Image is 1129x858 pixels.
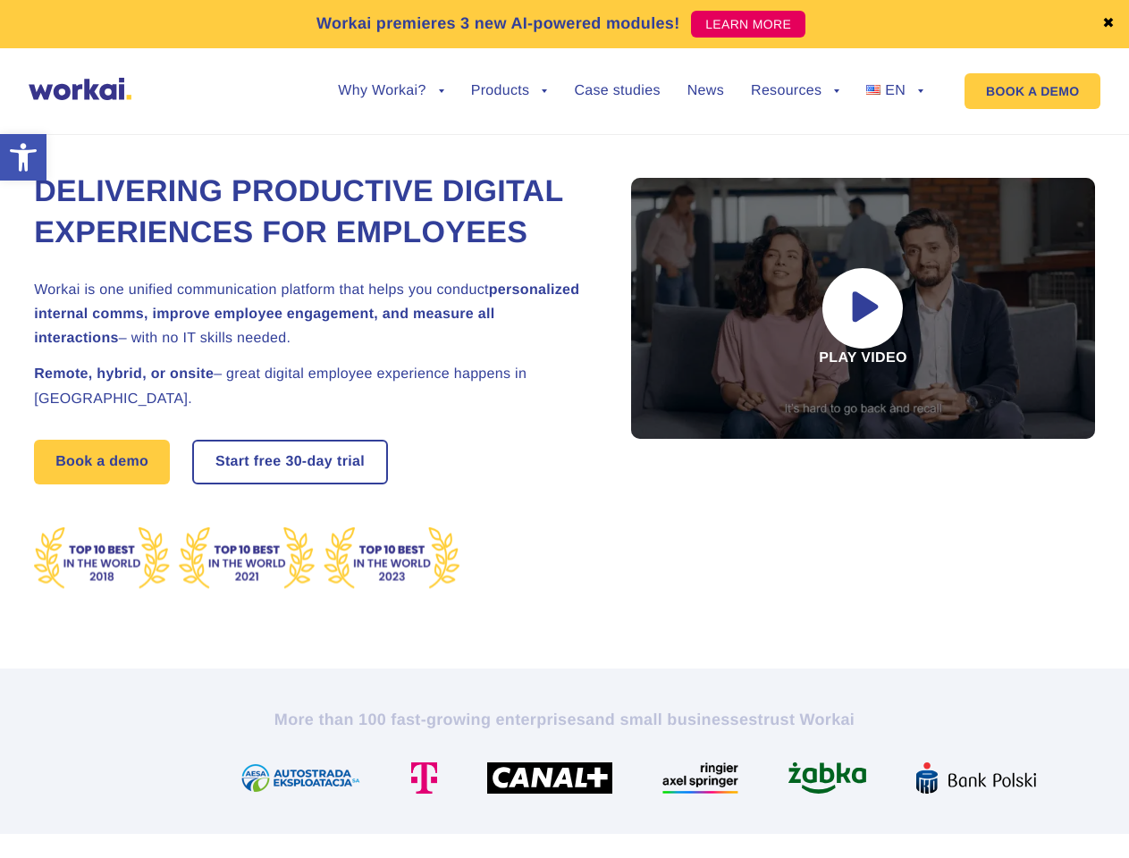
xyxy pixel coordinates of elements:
[34,362,588,410] h2: – great digital employee experience happens in [GEOGRAPHIC_DATA].
[885,83,906,98] span: EN
[34,278,588,351] h2: Workai is one unified communication platform that helps you conduct – with no IT skills needed.
[194,442,386,483] a: Start free30-daytrial
[338,84,443,98] a: Why Workai?
[34,366,214,382] strong: Remote, hybrid, or onsite
[687,84,724,98] a: News
[69,709,1061,730] h2: More than 100 fast-growing enterprises trust Workai
[34,172,588,254] h1: Delivering Productive Digital Experiences for Employees
[1102,17,1115,31] a: ✖
[965,73,1100,109] a: BOOK A DEMO
[586,711,757,728] i: and small businesses
[751,84,839,98] a: Resources
[574,84,660,98] a: Case studies
[34,440,170,484] a: Book a demo
[34,282,579,346] strong: personalized internal comms, improve employee engagement, and measure all interactions
[316,12,680,36] p: Workai premieres 3 new AI-powered modules!
[471,84,548,98] a: Products
[691,11,805,38] a: LEARN MORE
[285,455,333,469] i: 30-day
[631,178,1095,439] div: Play video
